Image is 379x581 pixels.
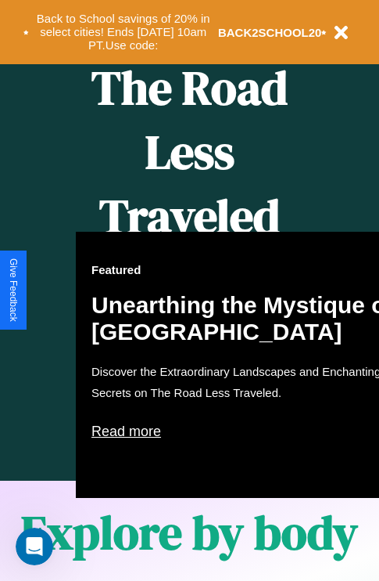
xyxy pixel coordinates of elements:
h1: The Road Less Traveled [76,56,303,249]
iframe: Intercom live chat [16,528,53,565]
button: Back to School savings of 20% in select cities! Ends [DATE] 10am PT.Use code: [29,8,218,56]
div: Give Feedback [8,258,19,322]
h1: Explore by body [21,500,358,565]
b: BACK2SCHOOL20 [218,26,322,39]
